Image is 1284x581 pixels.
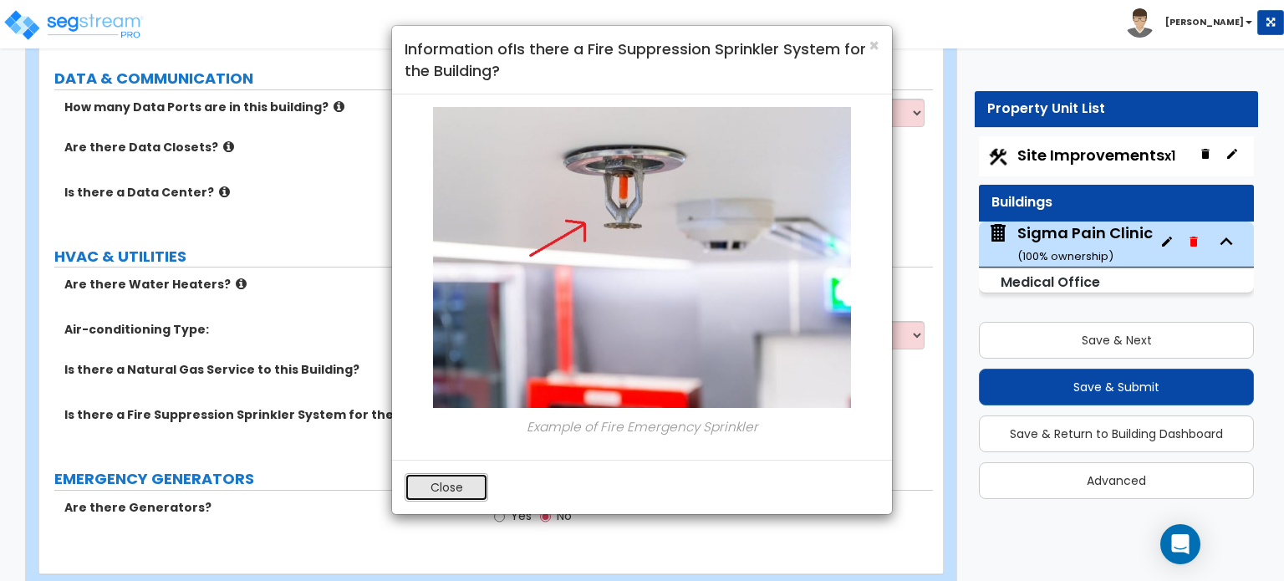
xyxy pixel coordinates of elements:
[869,37,879,54] button: Close
[869,33,879,58] span: ×
[527,418,758,436] i: Example of Fire Emergency Sprinkler
[405,473,488,502] button: Close
[405,38,879,81] h4: Information of Is there a Fire Suppression Sprinkler System for the Building?
[1160,524,1200,564] div: Open Intercom Messenger
[433,107,851,408] img: 129.jpg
